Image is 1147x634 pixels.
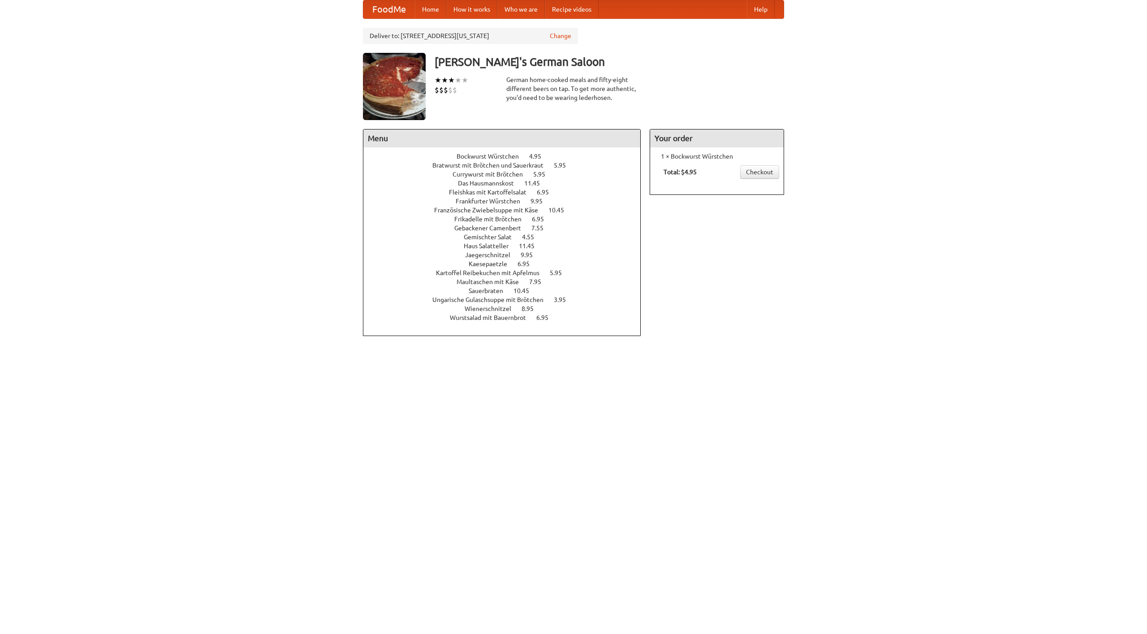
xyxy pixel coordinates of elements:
span: Jaegerschnitzel [465,251,519,259]
h4: Your order [650,129,784,147]
li: 1 × Bockwurst Würstchen [655,152,779,161]
span: Frikadelle mit Brötchen [454,216,530,223]
span: Gemischter Salat [464,233,521,241]
a: Das Hausmannskost 11.45 [458,180,556,187]
span: Sauerbraten [469,287,512,294]
span: 3.95 [554,296,575,303]
span: Bockwurst Würstchen [457,153,528,160]
span: Gebackener Camenbert [454,224,530,232]
span: Currywurst mit Brötchen [453,171,532,178]
a: Frikadelle mit Brötchen 6.95 [454,216,561,223]
span: Wurstsalad mit Bauernbrot [450,314,535,321]
a: Help [747,0,775,18]
a: How it works [446,0,497,18]
li: ★ [455,75,461,85]
span: Haus Salatteller [464,242,517,250]
span: 8.95 [522,305,543,312]
span: Wienerschnitzel [465,305,520,312]
span: 11.45 [524,180,549,187]
span: Bratwurst mit Brötchen und Sauerkraut [432,162,552,169]
span: 7.55 [531,224,552,232]
a: Frankfurter Würstchen 9.95 [456,198,559,205]
li: ★ [448,75,455,85]
div: Deliver to: [STREET_ADDRESS][US_STATE] [363,28,578,44]
a: Bockwurst Würstchen 4.95 [457,153,558,160]
span: 4.95 [529,153,550,160]
span: 11.45 [519,242,543,250]
h4: Menu [363,129,640,147]
li: ★ [435,75,441,85]
li: ★ [461,75,468,85]
img: angular.jpg [363,53,426,120]
span: 9.95 [521,251,542,259]
span: 10.45 [513,287,538,294]
a: Wienerschnitzel 8.95 [465,305,550,312]
a: Kartoffel Reibekuchen mit Apfelmus 5.95 [436,269,578,276]
a: Home [415,0,446,18]
span: 9.95 [530,198,552,205]
a: Checkout [740,165,779,179]
h3: [PERSON_NAME]'s German Saloon [435,53,784,71]
a: Haus Salatteller 11.45 [464,242,551,250]
a: Bratwurst mit Brötchen und Sauerkraut 5.95 [432,162,582,169]
span: 5.95 [554,162,575,169]
a: Jaegerschnitzel 9.95 [465,251,549,259]
span: 10.45 [548,207,573,214]
a: Change [550,31,571,40]
span: 4.55 [522,233,543,241]
a: Who we are [497,0,545,18]
span: Französische Zwiebelsuppe mit Käse [434,207,547,214]
a: Kaesepaetzle 6.95 [469,260,546,267]
a: Maultaschen mit Käse 7.95 [457,278,558,285]
a: Gemischter Salat 4.55 [464,233,551,241]
a: Wurstsalad mit Bauernbrot 6.95 [450,314,565,321]
span: Maultaschen mit Käse [457,278,528,285]
a: Currywurst mit Brötchen 5.95 [453,171,562,178]
li: $ [448,85,453,95]
a: Fleishkas mit Kartoffelsalat 6.95 [449,189,565,196]
li: ★ [441,75,448,85]
a: Sauerbraten 10.45 [469,287,546,294]
span: 6.95 [537,189,558,196]
div: German home-cooked meals and fifty-eight different beers on tap. To get more authentic, you'd nee... [506,75,641,102]
li: $ [435,85,439,95]
span: Kaesepaetzle [469,260,516,267]
li: $ [453,85,457,95]
a: Gebackener Camenbert 7.55 [454,224,560,232]
span: Ungarische Gulaschsuppe mit Brötchen [432,296,552,303]
span: 7.95 [529,278,550,285]
a: FoodMe [363,0,415,18]
a: Recipe videos [545,0,599,18]
span: 5.95 [533,171,554,178]
a: Französische Zwiebelsuppe mit Käse 10.45 [434,207,581,214]
li: $ [444,85,448,95]
b: Total: $4.95 [664,168,697,176]
span: Frankfurter Würstchen [456,198,529,205]
a: Ungarische Gulaschsuppe mit Brötchen 3.95 [432,296,582,303]
span: 6.95 [517,260,539,267]
span: Das Hausmannskost [458,180,523,187]
span: Fleishkas mit Kartoffelsalat [449,189,535,196]
span: 6.95 [536,314,557,321]
span: Kartoffel Reibekuchen mit Apfelmus [436,269,548,276]
span: 5.95 [550,269,571,276]
li: $ [439,85,444,95]
span: 6.95 [532,216,553,223]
